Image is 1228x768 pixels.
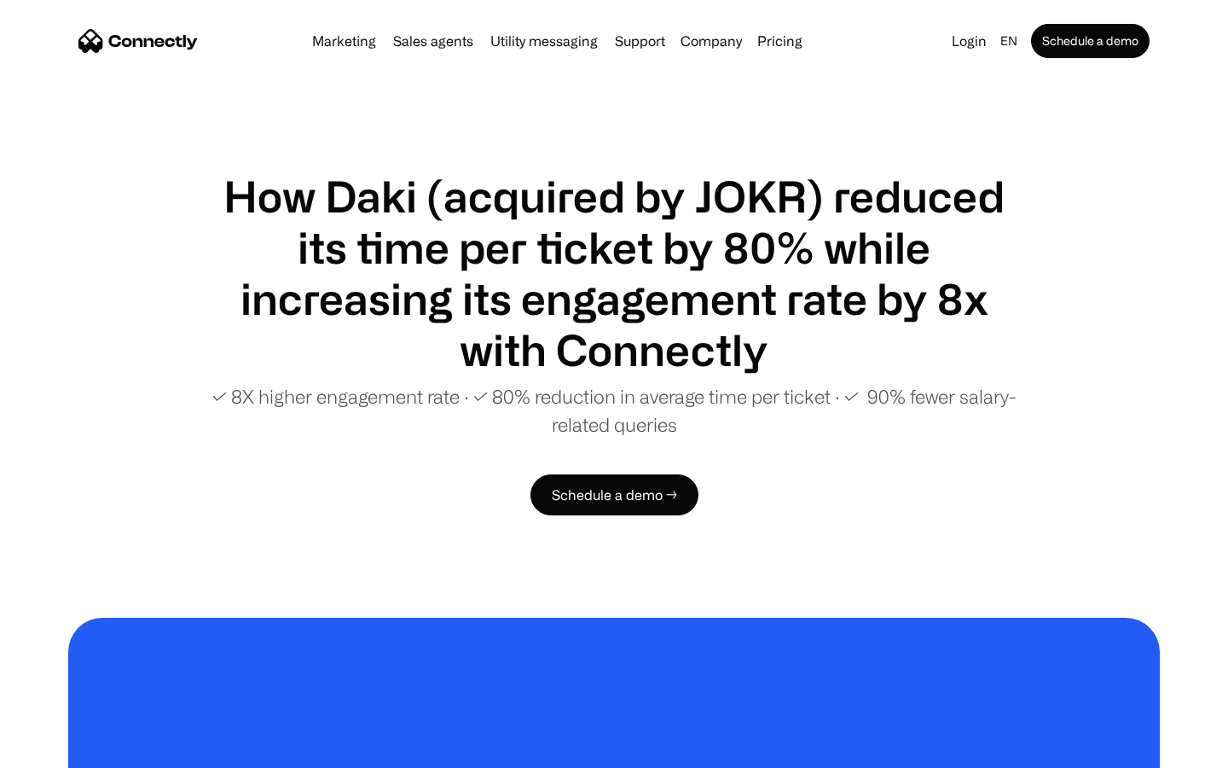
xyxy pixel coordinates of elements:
[681,29,742,53] div: Company
[608,34,672,48] a: Support
[1031,24,1150,58] a: Schedule a demo
[205,382,1023,439] p: ✓ 8X higher engagement rate ∙ ✓ 80% reduction in average time per ticket ∙ ✓ 90% fewer salary-rel...
[1000,29,1017,53] div: en
[34,738,102,762] ul: Language list
[386,34,480,48] a: Sales agents
[484,34,605,48] a: Utility messaging
[750,34,809,48] a: Pricing
[205,171,1023,375] h1: How Daki (acquired by JOKR) reduced its time per ticket by 80% while increasing its engagement ra...
[530,474,698,515] a: Schedule a demo →
[17,736,102,762] aside: Language selected: English
[945,29,993,53] a: Login
[305,34,383,48] a: Marketing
